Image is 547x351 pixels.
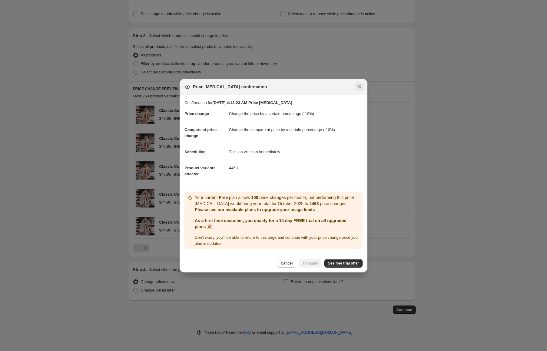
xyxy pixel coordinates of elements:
p: Confirmation for [184,100,363,106]
dd: Change the compare at price by a certain percentage (-10%) [229,122,363,138]
b: 100 [251,195,258,200]
dd: Change the price by a certain percentage (-10%) [229,106,363,122]
dd: This job will start immediately. [229,144,363,160]
span: See free trial offer [328,261,359,266]
span: Scheduling [184,150,206,154]
span: Compare at price change [184,127,217,138]
b: As a first time customer, you qualify for a 14 day FREE trial on all upgraded plans 🎉 [195,218,346,229]
a: See free trial offer [324,259,363,268]
button: Close [355,83,364,91]
span: Price change [184,111,209,116]
span: Cancel [281,261,293,266]
p: Please see our available plans to upgrade your usage limits [195,207,360,213]
p: Your current plan allows price changes per month, but performing this price [MEDICAL_DATA] would ... [195,194,360,207]
button: Cancel [277,259,296,268]
dd: 4468 [229,160,363,176]
span: Price [MEDICAL_DATA] confirmation [193,84,267,90]
b: Free [219,195,228,200]
span: Product variants affected [184,166,216,176]
span: Don ' t worry, you ' ll be able to return to this page and continue with your price change once y... [195,235,359,246]
b: [DATE] 4:13:23 AM Price [MEDICAL_DATA] [212,100,292,105]
b: 4468 [309,201,319,206]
